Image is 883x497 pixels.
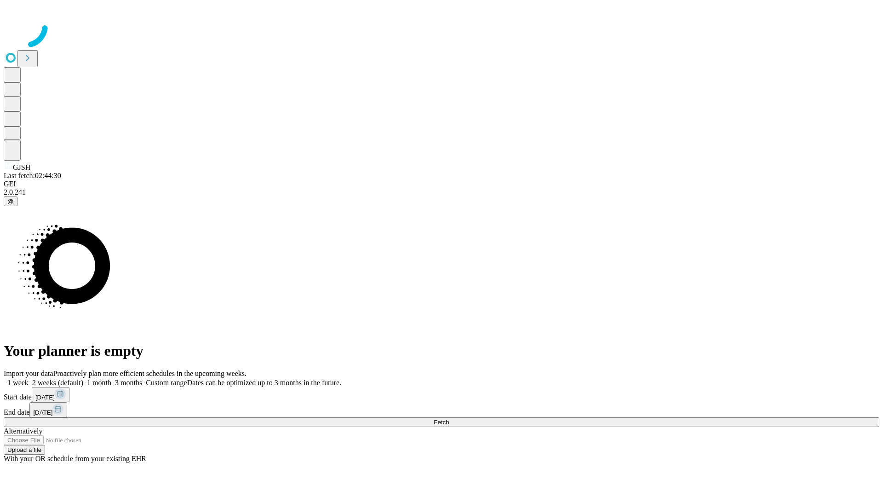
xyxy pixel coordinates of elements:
[53,370,247,377] span: Proactively plan more efficient schedules in the upcoming weeks.
[32,387,69,402] button: [DATE]
[4,402,879,417] div: End date
[35,394,55,401] span: [DATE]
[4,427,42,435] span: Alternatively
[33,409,52,416] span: [DATE]
[4,387,879,402] div: Start date
[32,379,83,387] span: 2 weeks (default)
[4,180,879,188] div: GEI
[4,370,53,377] span: Import your data
[4,188,879,196] div: 2.0.241
[7,198,14,205] span: @
[187,379,341,387] span: Dates can be optimized up to 3 months in the future.
[4,455,146,462] span: With your OR schedule from your existing EHR
[146,379,187,387] span: Custom range
[115,379,142,387] span: 3 months
[4,445,45,455] button: Upload a file
[4,342,879,359] h1: Your planner is empty
[13,163,30,171] span: GJSH
[4,172,61,179] span: Last fetch: 02:44:30
[434,419,449,426] span: Fetch
[29,402,67,417] button: [DATE]
[87,379,111,387] span: 1 month
[4,196,17,206] button: @
[4,417,879,427] button: Fetch
[7,379,29,387] span: 1 week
